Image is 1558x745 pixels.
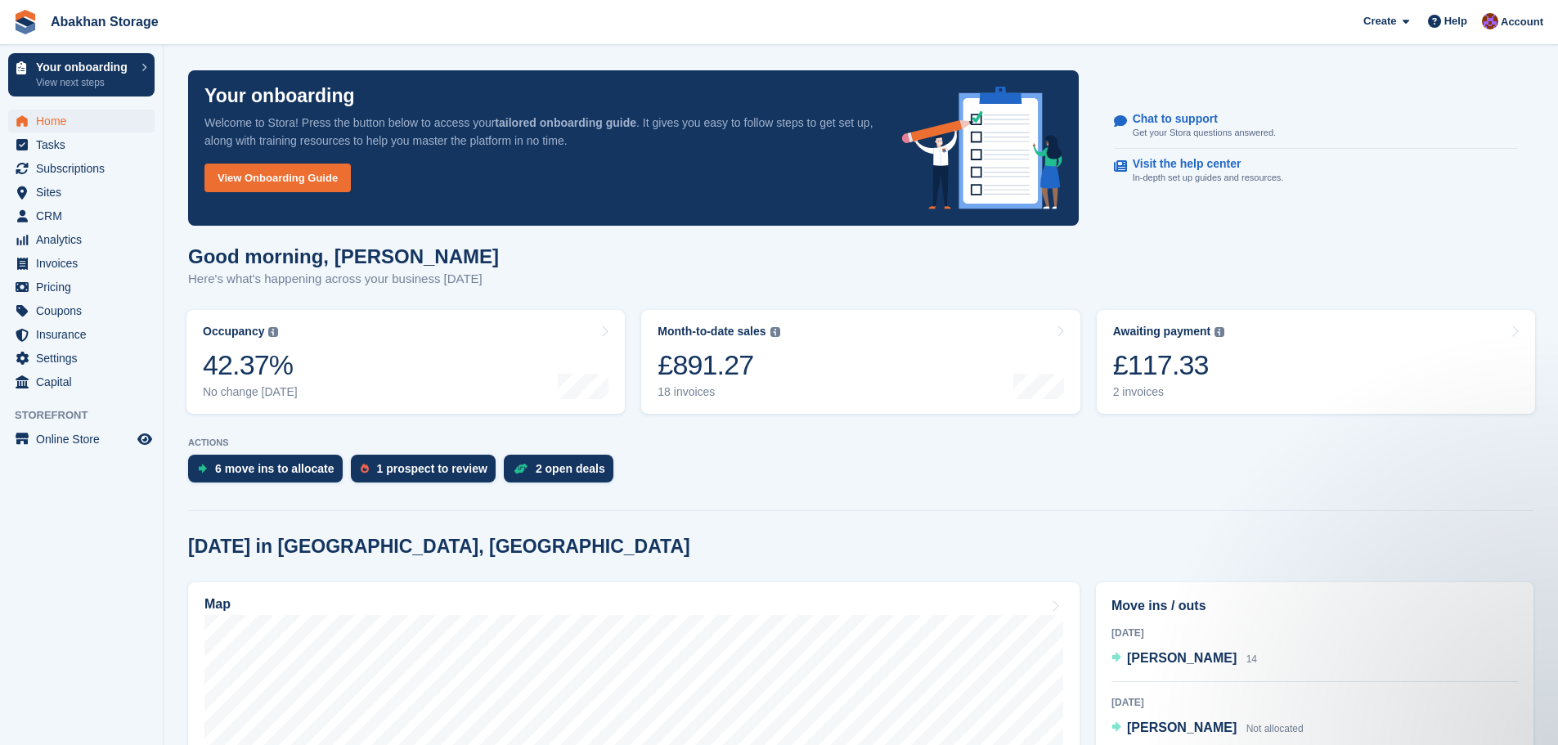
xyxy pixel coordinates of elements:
[203,385,298,399] div: No change [DATE]
[8,133,155,156] a: menu
[1114,149,1518,193] a: Visit the help center In-depth set up guides and resources.
[15,407,163,424] span: Storefront
[1133,126,1276,140] p: Get your Stora questions answered.
[188,245,499,267] h1: Good morning, [PERSON_NAME]
[1133,157,1271,171] p: Visit the help center
[203,348,298,382] div: 42.37%
[8,276,155,298] a: menu
[1111,626,1518,640] div: [DATE]
[36,299,134,322] span: Coupons
[36,252,134,275] span: Invoices
[8,53,155,96] a: Your onboarding View next steps
[13,10,38,34] img: stora-icon-8386f47178a22dfd0bd8f6a31ec36ba5ce8667c1dd55bd0f319d3a0aa187defe.svg
[36,181,134,204] span: Sites
[8,204,155,227] a: menu
[8,252,155,275] a: menu
[135,429,155,449] a: Preview store
[1127,720,1237,734] span: [PERSON_NAME]
[36,323,134,346] span: Insurance
[8,299,155,322] a: menu
[36,428,134,451] span: Online Store
[1111,596,1518,616] h2: Move ins / outs
[36,204,134,227] span: CRM
[204,597,231,612] h2: Map
[1113,348,1225,382] div: £117.33
[361,464,369,473] img: prospect-51fa495bee0391a8d652442698ab0144808aea92771e9ea1ae160a38d050c398.svg
[658,385,779,399] div: 18 invoices
[1113,325,1211,339] div: Awaiting payment
[658,348,779,382] div: £891.27
[215,462,334,475] div: 6 move ins to allocate
[351,455,504,491] a: 1 prospect to review
[902,87,1062,209] img: onboarding-info-6c161a55d2c0e0a8cae90662b2fe09162a5109e8cc188191df67fb4f79e88e88.svg
[504,455,622,491] a: 2 open deals
[36,75,133,90] p: View next steps
[8,347,155,370] a: menu
[1444,13,1467,29] span: Help
[188,438,1533,448] p: ACTIONS
[44,8,165,35] a: Abakhan Storage
[770,327,780,337] img: icon-info-grey-7440780725fd019a000dd9b08b2336e03edf1995a4989e88bcd33f0948082b44.svg
[203,325,264,339] div: Occupancy
[1363,13,1396,29] span: Create
[1111,649,1257,670] a: [PERSON_NAME] 14
[268,327,278,337] img: icon-info-grey-7440780725fd019a000dd9b08b2336e03edf1995a4989e88bcd33f0948082b44.svg
[1246,653,1257,665] span: 14
[514,463,528,474] img: deal-1b604bf984904fb50ccaf53a9ad4b4a5d6e5aea283cecdc64d6e3604feb123c2.svg
[8,323,155,346] a: menu
[1111,695,1518,710] div: [DATE]
[658,325,766,339] div: Month-to-date sales
[536,462,605,475] div: 2 open deals
[8,110,155,132] a: menu
[8,181,155,204] a: menu
[1113,385,1225,399] div: 2 invoices
[1111,718,1304,739] a: [PERSON_NAME] Not allocated
[188,270,499,289] p: Here's what's happening across your business [DATE]
[495,116,636,129] strong: tailored onboarding guide
[36,61,133,73] p: Your onboarding
[188,455,351,491] a: 6 move ins to allocate
[1127,651,1237,665] span: [PERSON_NAME]
[204,114,876,150] p: Welcome to Stora! Press the button below to access your . It gives you easy to follow steps to ge...
[1097,310,1535,414] a: Awaiting payment £117.33 2 invoices
[1501,14,1543,30] span: Account
[36,276,134,298] span: Pricing
[8,157,155,180] a: menu
[198,464,207,473] img: move_ins_to_allocate_icon-fdf77a2bb77ea45bf5b3d319d69a93e2d87916cf1d5bf7949dd705db3b84f3ca.svg
[188,536,690,558] h2: [DATE] in [GEOGRAPHIC_DATA], [GEOGRAPHIC_DATA]
[36,110,134,132] span: Home
[204,87,355,105] p: Your onboarding
[8,228,155,251] a: menu
[377,462,487,475] div: 1 prospect to review
[36,370,134,393] span: Capital
[1482,13,1498,29] img: William Abakhan
[1114,104,1518,149] a: Chat to support Get your Stora questions answered.
[1133,112,1263,126] p: Chat to support
[641,310,1080,414] a: Month-to-date sales £891.27 18 invoices
[8,370,155,393] a: menu
[36,157,134,180] span: Subscriptions
[36,347,134,370] span: Settings
[1215,327,1224,337] img: icon-info-grey-7440780725fd019a000dd9b08b2336e03edf1995a4989e88bcd33f0948082b44.svg
[1133,171,1284,185] p: In-depth set up guides and resources.
[8,428,155,451] a: menu
[36,228,134,251] span: Analytics
[186,310,625,414] a: Occupancy 42.37% No change [DATE]
[204,164,351,192] a: View Onboarding Guide
[1246,723,1304,734] span: Not allocated
[36,133,134,156] span: Tasks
